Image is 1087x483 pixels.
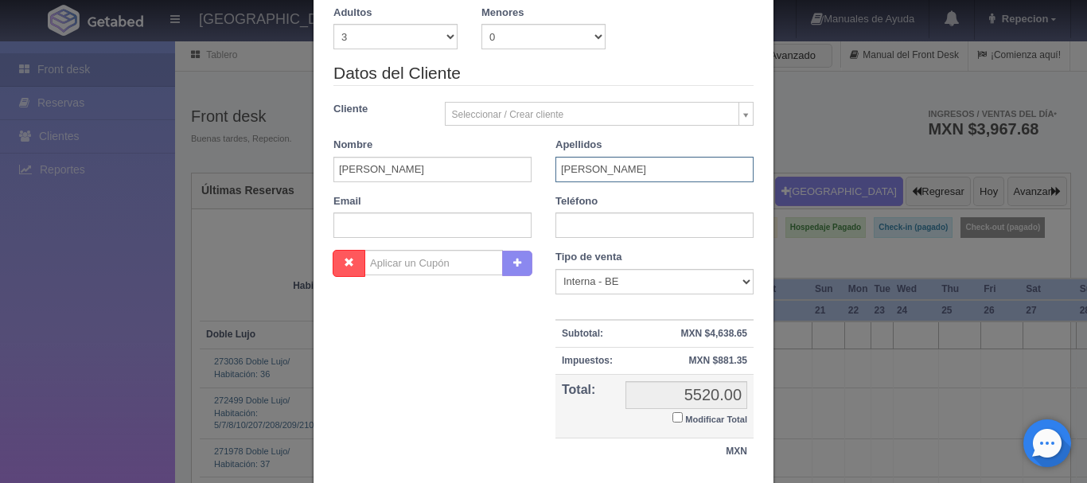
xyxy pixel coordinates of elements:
[321,102,433,117] label: Cliente
[555,320,619,348] th: Subtotal:
[555,348,619,375] th: Impuestos:
[726,446,747,457] strong: MXN
[364,250,503,275] input: Aplicar un Cupón
[333,194,361,209] label: Email
[445,102,754,126] a: Seleccionar / Crear cliente
[685,415,747,424] small: Modificar Total
[555,194,598,209] label: Teléfono
[555,138,602,153] label: Apellidos
[672,412,683,423] input: Modificar Total
[333,61,754,86] legend: Datos del Cliente
[555,375,619,438] th: Total:
[689,355,747,366] strong: MXN $881.35
[333,138,372,153] label: Nombre
[333,6,372,21] label: Adultos
[681,328,747,339] strong: MXN $4,638.65
[452,103,733,127] span: Seleccionar / Crear cliente
[481,6,524,21] label: Menores
[555,250,622,265] label: Tipo de venta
